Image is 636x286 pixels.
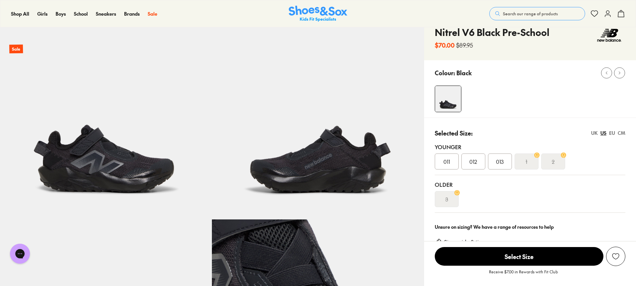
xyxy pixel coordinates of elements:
img: Vendor logo [593,25,625,45]
span: 013 [496,157,504,165]
h4: Nitrel V6 Black Pre-School [435,25,550,39]
a: Sneakers [96,10,116,17]
img: SNS_Logo_Responsive.svg [289,6,347,22]
p: Receive $7.00 in Rewards with Fit Club [489,269,558,281]
a: Sale [148,10,157,17]
button: Search our range of products [489,7,585,20]
iframe: Gorgias live chat messenger [7,241,33,266]
img: 5-520579_1 [212,7,424,219]
s: 1 [526,157,527,165]
b: $70.00 [435,41,455,50]
p: Selected Size: [435,129,473,138]
a: Brands [124,10,140,17]
span: 011 [443,157,450,165]
div: EU [609,130,615,137]
a: Boys [56,10,66,17]
a: Shop All [11,10,29,17]
p: Sale [9,45,23,54]
div: UK [591,130,598,137]
div: US [600,130,606,137]
div: Unsure on sizing? We have a range of resources to help [435,223,625,230]
p: Black [456,68,472,77]
a: School [74,10,88,17]
span: 012 [469,157,477,165]
a: Shoes & Sox [289,6,347,22]
span: Select Size [435,247,603,266]
s: 3 [445,195,448,203]
s: $89.95 [456,41,473,50]
s: 2 [552,157,555,165]
div: CM [618,130,625,137]
span: Search our range of products [503,11,558,17]
button: Select Size [435,247,603,266]
div: Older [435,180,625,188]
a: Size guide & tips [444,238,484,246]
button: Add to Wishlist [606,247,625,266]
p: Colour: [435,68,455,77]
div: Younger [435,143,625,151]
img: 4-520578_1 [435,86,461,112]
a: Girls [37,10,48,17]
